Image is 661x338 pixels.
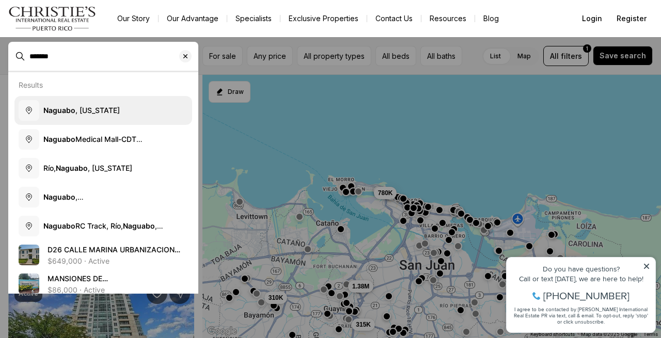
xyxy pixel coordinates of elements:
span: MANSIONES DE [GEOGRAPHIC_DATA], PR, 00718 [48,273,171,303]
p: $649,000 · Active [48,256,109,265]
button: Contact Us [367,11,421,26]
button: NaguaboRC Track, Río,Naguabo, [US_STATE] [14,211,192,240]
button: Naguabo, [GEOGRAPHIC_DATA],, [US_STATE] [14,182,192,211]
b: Naguabo [56,163,88,172]
img: logo [8,6,97,31]
span: RC Track, Río, , [US_STATE] [43,221,163,240]
button: Naguabo, [US_STATE] [14,95,192,124]
span: , [GEOGRAPHIC_DATA], , [US_STATE] [43,192,153,221]
a: Blog [475,11,507,26]
span: [PHONE_NUMBER] [42,49,129,59]
div: Call or text [DATE], we are here to help! [11,33,149,40]
button: Register [610,8,653,29]
a: View details: MANSIONES DE PLAYA HÚCARES [14,269,192,298]
b: Naguabo [43,134,75,143]
p: $86,000 · Active [48,285,105,294]
a: Resources [421,11,475,26]
a: Our Story [109,11,158,26]
div: Do you have questions? [11,23,149,30]
span: , [US_STATE] [43,105,120,114]
span: Register [617,14,647,23]
b: Naguabo [43,105,75,114]
a: Exclusive Properties [280,11,367,26]
span: Río, , [US_STATE] [43,163,132,172]
b: Naguabo [123,221,155,230]
span: Login [582,14,602,23]
b: Naguabo [43,192,75,201]
span: D26 CALLE MARINA URBANIZACION MANSIONES DE [GEOGRAPHIC_DATA], PR, 00718 [48,245,180,284]
button: Login [576,8,608,29]
button: Clear search input [179,42,198,70]
b: Naguabo [43,221,75,230]
a: Specialists [227,11,280,26]
span: Medical Mall-CDT de , , [US_STATE] [43,134,163,153]
a: Our Advantage [159,11,227,26]
button: Río,Naguabo, [US_STATE] [14,153,192,182]
span: I agree to be contacted by [PERSON_NAME] International Real Estate PR via text, call & email. To ... [13,63,147,83]
p: Results [19,81,43,89]
button: NaguaboMedical Mall-CDT de,, [US_STATE] [14,124,192,153]
a: View details: D26 CALLE MARINA URBANIZACION MANSIONES DE PLAYA HUCARES [14,240,192,269]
